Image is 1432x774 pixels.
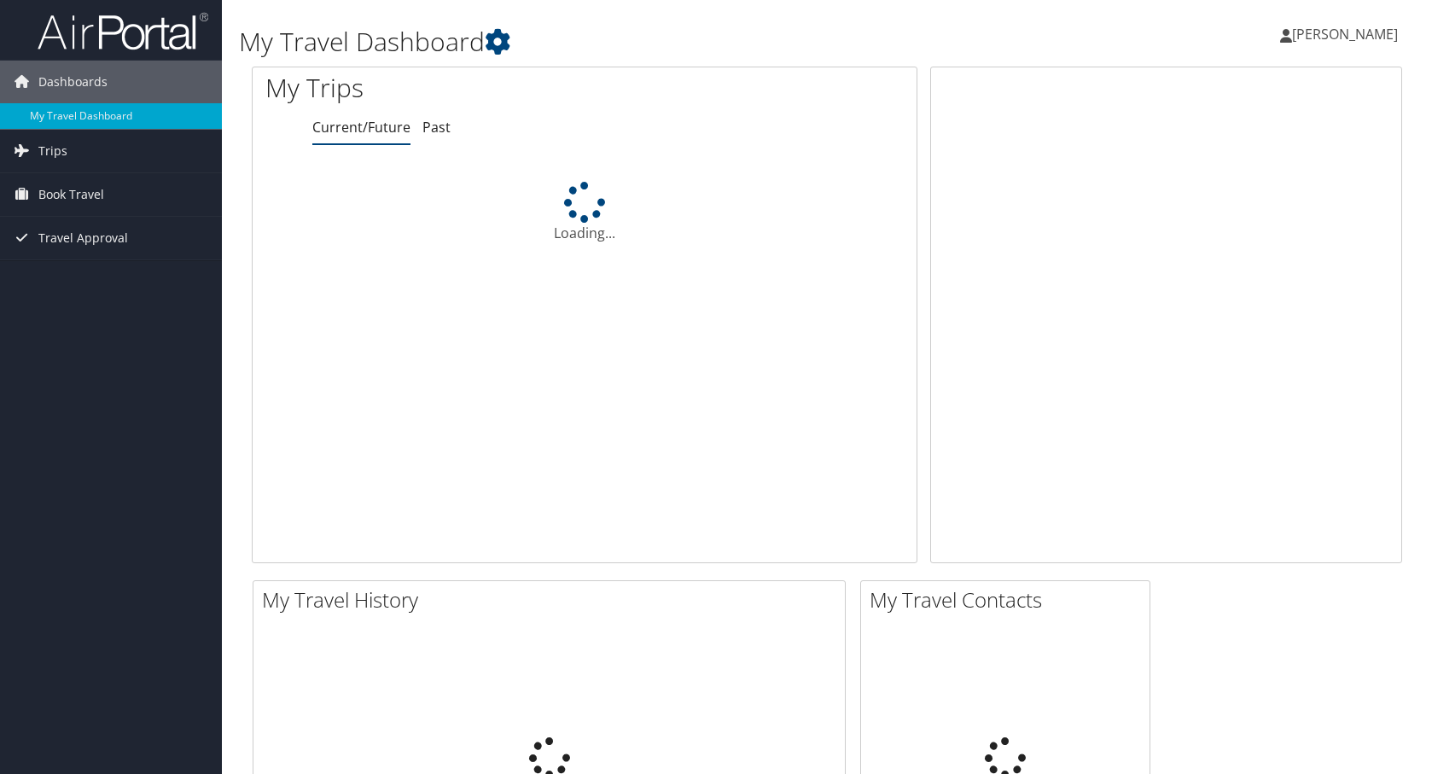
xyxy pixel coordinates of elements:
[265,70,627,106] h1: My Trips
[38,61,108,103] span: Dashboards
[239,24,1023,60] h1: My Travel Dashboard
[422,118,451,137] a: Past
[38,11,208,51] img: airportal-logo.png
[1292,25,1398,44] span: [PERSON_NAME]
[1280,9,1415,60] a: [PERSON_NAME]
[38,217,128,259] span: Travel Approval
[870,585,1150,614] h2: My Travel Contacts
[262,585,845,614] h2: My Travel History
[312,118,410,137] a: Current/Future
[38,130,67,172] span: Trips
[38,173,104,216] span: Book Travel
[253,182,917,243] div: Loading...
